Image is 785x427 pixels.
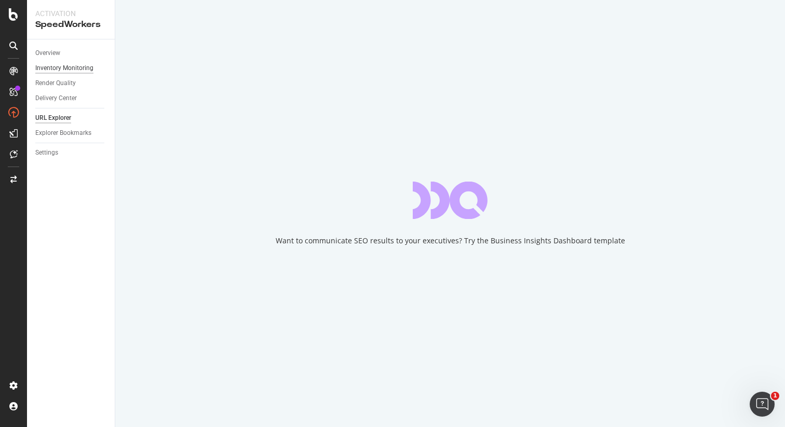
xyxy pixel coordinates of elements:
div: Inventory Monitoring [35,63,93,74]
div: Render Quality [35,78,76,89]
div: Overview [35,48,60,59]
div: Domain: [DOMAIN_NAME] [27,27,114,35]
img: website_grey.svg [17,27,25,35]
a: Delivery Center [35,93,107,104]
a: Inventory Monitoring [35,63,107,74]
div: Activation [35,8,106,19]
div: Explorer Bookmarks [35,128,91,139]
div: Domain Overview [42,61,93,68]
a: Overview [35,48,107,59]
span: 1 [771,392,779,400]
a: URL Explorer [35,113,107,123]
div: Delivery Center [35,93,77,104]
iframe: Intercom live chat [750,392,775,417]
div: SpeedWorkers [35,19,106,31]
div: v 4.0.25 [29,17,51,25]
img: tab_domain_overview_orange.svg [30,60,38,68]
div: Want to communicate SEO results to your executives? Try the Business Insights Dashboard template [276,236,625,246]
div: animation [413,182,488,219]
div: Keywords by Traffic [116,61,171,68]
img: logo_orange.svg [17,17,25,25]
img: tab_keywords_by_traffic_grey.svg [105,60,113,68]
a: Render Quality [35,78,107,89]
a: Explorer Bookmarks [35,128,107,139]
div: URL Explorer [35,113,71,123]
div: Settings [35,147,58,158]
a: Settings [35,147,107,158]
